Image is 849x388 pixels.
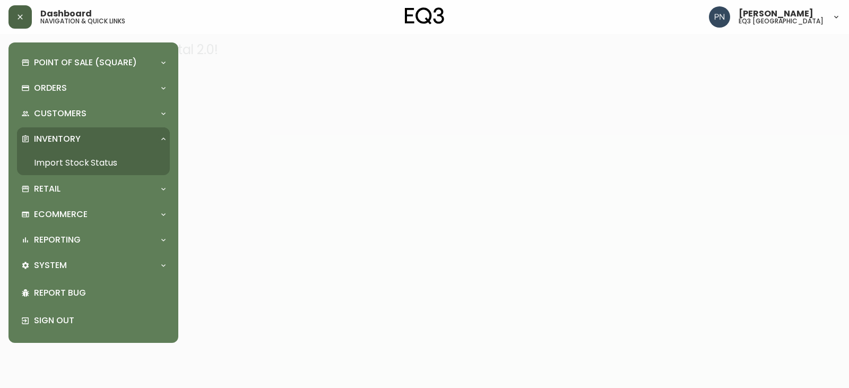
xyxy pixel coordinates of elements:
div: Inventory [17,127,170,151]
div: Reporting [17,228,170,252]
div: Sign Out [17,307,170,334]
div: Customers [17,102,170,125]
div: Orders [17,76,170,100]
p: Inventory [34,133,81,145]
p: Report Bug [34,287,166,299]
img: 496f1288aca128e282dab2021d4f4334 [709,6,730,28]
p: Sign Out [34,315,166,326]
div: Ecommerce [17,203,170,226]
h5: navigation & quick links [40,18,125,24]
p: Reporting [34,234,81,246]
h5: eq3 [GEOGRAPHIC_DATA] [739,18,824,24]
img: logo [405,7,444,24]
p: Ecommerce [34,209,88,220]
a: Import Stock Status [17,151,170,175]
div: Report Bug [17,279,170,307]
p: System [34,260,67,271]
span: [PERSON_NAME] [739,10,813,18]
span: Dashboard [40,10,92,18]
div: System [17,254,170,277]
p: Retail [34,183,60,195]
div: Retail [17,177,170,201]
div: Point of Sale (Square) [17,51,170,74]
p: Orders [34,82,67,94]
p: Point of Sale (Square) [34,57,137,68]
p: Customers [34,108,86,119]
